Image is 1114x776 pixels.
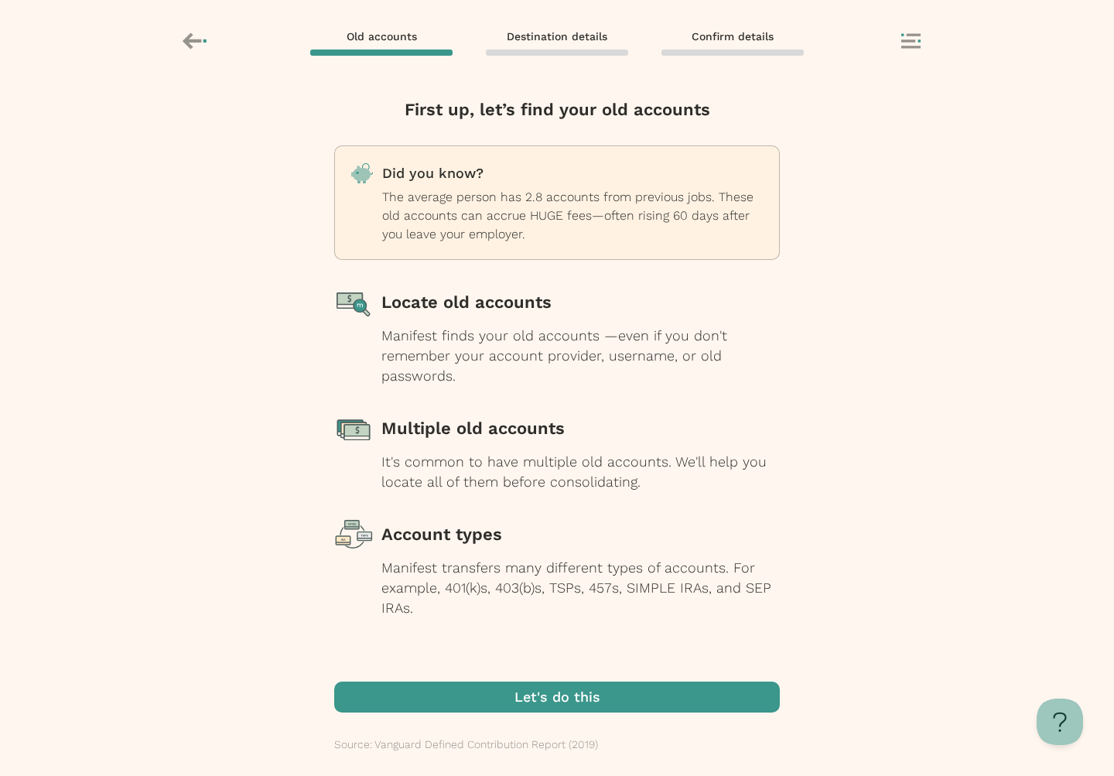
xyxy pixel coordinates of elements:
span: The average person has 2.8 accounts from previous jobs. These old accounts can accrue HUGE fees—o... [382,190,753,241]
span: Destination details [507,29,607,43]
h4: First up, let’s find your old accounts [334,97,780,122]
div: Account types [381,515,780,554]
div: It's common to have multiple old accounts. We'll help you locate all of them before consolidating. [381,452,780,492]
p: Source: Vanguard Defined Contribution Report (2019) [334,736,598,753]
iframe: Toggle Customer Support [1037,699,1083,745]
p: Did you know? [382,162,764,185]
div: Manifest finds your old accounts —even if you don't remember your account provider, username, or ... [381,326,780,386]
button: Let's do this [334,682,780,713]
span: Old accounts [347,29,417,43]
div: Locate old accounts [381,283,780,322]
div: Manifest transfers many different types of accounts. For example, 401(k)s, 403(b)s, TSPs, 457s, S... [381,558,780,618]
span: Confirm details [692,29,774,43]
div: Multiple old accounts [381,409,780,448]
